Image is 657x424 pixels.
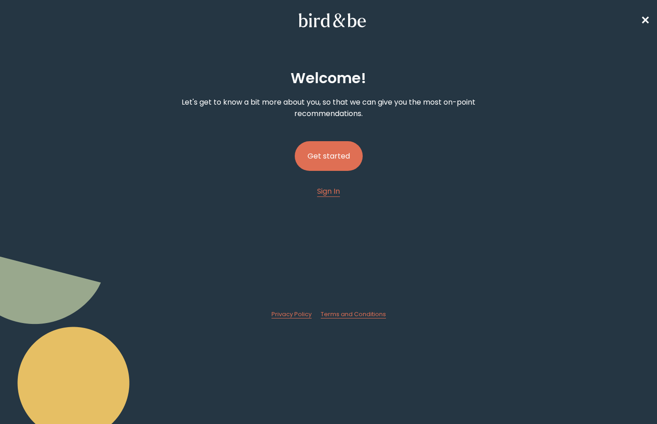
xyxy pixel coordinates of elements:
h2: Welcome ! [291,67,366,89]
a: Privacy Policy [271,310,312,318]
a: Sign In [317,185,340,197]
a: Get started [295,127,363,185]
p: Let's get to know a bit more about you, so that we can give you the most on-point recommendations. [172,96,485,119]
a: ✕ [641,12,650,28]
span: ✕ [641,13,650,28]
button: Get started [295,141,363,171]
span: Sign In [317,186,340,196]
a: Terms and Conditions [321,310,386,318]
iframe: Gorgias live chat messenger [611,381,648,415]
